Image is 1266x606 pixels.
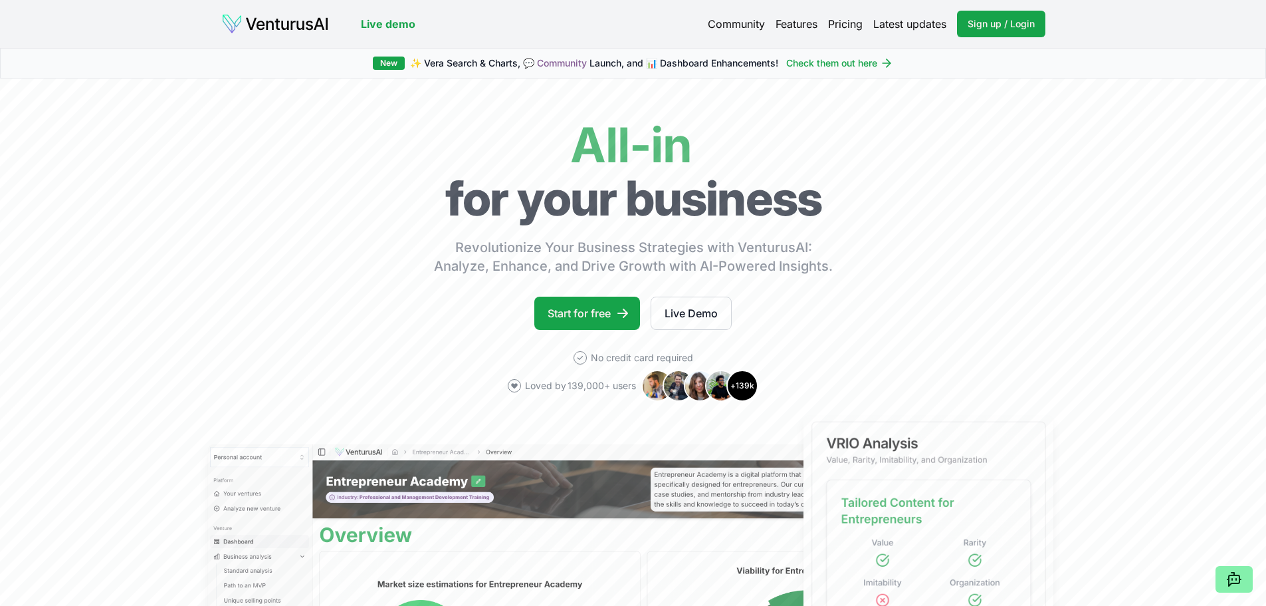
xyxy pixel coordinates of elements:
[708,16,765,32] a: Community
[776,16,817,32] a: Features
[361,16,415,32] a: Live demo
[221,13,329,35] img: logo
[537,57,587,69] a: Community
[534,297,640,330] a: Start for free
[373,57,405,70] div: New
[651,297,732,330] a: Live Demo
[705,370,737,402] img: Avatar 4
[641,370,673,402] img: Avatar 1
[968,17,1035,31] span: Sign up / Login
[410,57,778,70] span: ✨ Vera Search & Charts, 💬 Launch, and 📊 Dashboard Enhancements!
[786,57,893,70] a: Check them out here
[873,16,946,32] a: Latest updates
[684,370,716,402] img: Avatar 3
[828,16,863,32] a: Pricing
[663,370,694,402] img: Avatar 2
[957,11,1045,37] a: Sign up / Login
